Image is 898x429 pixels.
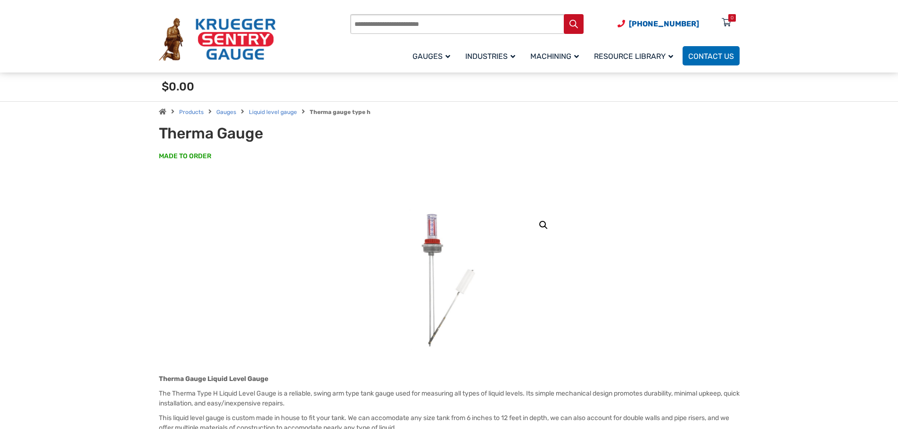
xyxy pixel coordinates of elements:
a: Liquid level gauge [249,109,297,115]
a: Gauges [216,109,236,115]
span: Contact Us [688,52,734,61]
a: Products [179,109,204,115]
a: Contact Us [683,46,740,65]
span: Machining [530,52,579,61]
span: MADE TO ORDER [159,152,211,161]
span: [PHONE_NUMBER] [629,19,699,28]
span: $0.00 [162,80,194,93]
a: Phone Number (920) 434-8860 [618,18,699,30]
a: View full-screen image gallery [535,217,552,234]
a: Resource Library [588,45,683,67]
a: Machining [525,45,588,67]
span: Industries [465,52,515,61]
h1: Therma Gauge [159,124,391,142]
p: The Therma Type H Liquid Level Gauge is a reliable, swing arm type tank gauge used for measuring ... [159,389,740,408]
span: Gauges [412,52,450,61]
div: 0 [731,14,733,22]
a: Gauges [407,45,460,67]
a: Industries [460,45,525,67]
span: Resource Library [594,52,673,61]
strong: Therma Gauge Liquid Level Gauge [159,375,268,383]
img: Krueger Sentry Gauge [159,18,276,61]
strong: Therma gauge type h [310,109,371,115]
